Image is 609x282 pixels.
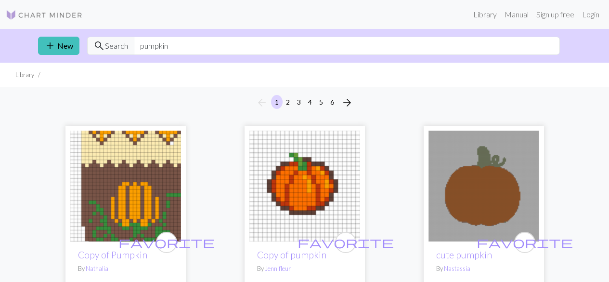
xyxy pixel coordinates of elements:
a: Nathalia [86,265,108,272]
p: By [78,264,173,273]
span: arrow_forward [341,96,353,109]
button: favourite [514,232,535,253]
button: favourite [156,232,177,253]
span: favorite [477,235,573,250]
p: By [436,264,531,273]
span: favorite [118,235,215,250]
a: cute pumpkin [436,249,492,260]
button: favourite [335,232,356,253]
a: Nastassia [444,265,470,272]
a: pumpkin [249,180,360,189]
button: 1 [271,95,283,109]
a: Pumpkin [70,180,181,189]
button: 2 [282,95,294,109]
i: favourite [298,233,394,252]
span: Search [105,40,128,52]
button: 3 [293,95,305,109]
img: Logo [6,9,83,21]
button: Next [337,95,357,110]
i: Next [341,97,353,108]
a: Sign up free [532,5,578,24]
button: 6 [326,95,338,109]
a: Manual [501,5,532,24]
span: search [93,39,105,53]
li: Library [15,70,34,80]
a: Jennifleur [265,265,291,272]
img: pumpkin pillow case 40x40 cm [428,131,539,242]
i: favourite [118,233,215,252]
a: New [38,37,79,55]
img: pumpkin [249,131,360,242]
p: By [257,264,352,273]
button: 4 [304,95,316,109]
span: favorite [298,235,394,250]
a: Login [578,5,603,24]
a: Copy of Pumpkin [78,249,147,260]
img: Pumpkin [70,131,181,242]
span: add [44,39,56,53]
button: 5 [315,95,327,109]
nav: Page navigation [252,95,357,110]
a: pumpkin pillow case 40x40 cm [428,180,539,189]
a: Copy of pumpkin [257,249,326,260]
a: Library [469,5,501,24]
i: favourite [477,233,573,252]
